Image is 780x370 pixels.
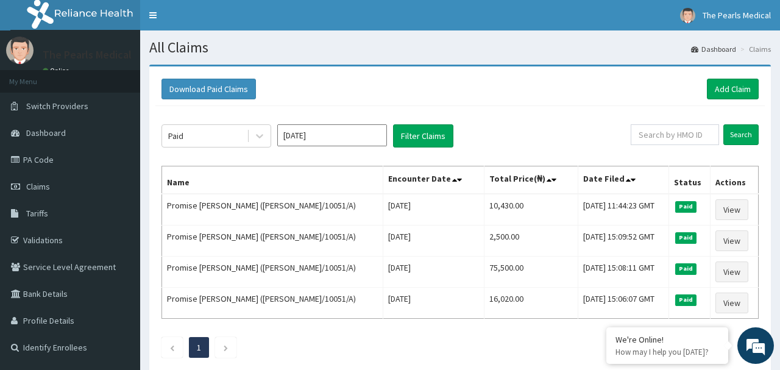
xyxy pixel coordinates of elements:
[715,199,748,220] a: View
[161,79,256,99] button: Download Paid Claims
[578,194,668,226] td: [DATE] 11:44:23 GMT
[737,44,771,54] li: Claims
[26,101,88,112] span: Switch Providers
[675,201,697,212] span: Paid
[383,194,484,226] td: [DATE]
[578,226,668,257] td: [DATE] 15:09:52 GMT
[26,208,48,219] span: Tariffs
[43,66,72,75] a: Online
[631,124,719,145] input: Search by HMO ID
[578,257,668,288] td: [DATE] 15:08:11 GMT
[43,49,132,60] p: The Pearls Medical
[484,257,578,288] td: 75,500.00
[691,44,736,54] a: Dashboard
[383,166,484,194] th: Encounter Date
[675,263,697,274] span: Paid
[615,347,719,357] p: How may I help you today?
[723,124,759,145] input: Search
[149,40,771,55] h1: All Claims
[26,127,66,138] span: Dashboard
[703,10,771,21] span: The Pearls Medical
[383,288,484,319] td: [DATE]
[71,109,168,232] span: We're online!
[715,293,748,313] a: View
[223,342,229,353] a: Next page
[484,166,578,194] th: Total Price(₦)
[6,37,34,64] img: User Image
[484,194,578,226] td: 10,430.00
[169,342,175,353] a: Previous page
[63,68,205,84] div: Chat with us now
[162,257,383,288] td: Promise [PERSON_NAME] ([PERSON_NAME]/10051/A)
[715,230,748,251] a: View
[680,8,695,23] img: User Image
[162,288,383,319] td: Promise [PERSON_NAME] ([PERSON_NAME]/10051/A)
[578,166,668,194] th: Date Filed
[393,124,453,148] button: Filter Claims
[23,61,49,91] img: d_794563401_company_1708531726252_794563401
[162,226,383,257] td: Promise [PERSON_NAME] ([PERSON_NAME]/10051/A)
[675,294,697,305] span: Paid
[197,342,201,353] a: Page 1 is your current page
[711,166,759,194] th: Actions
[277,124,387,146] input: Select Month and Year
[26,181,50,192] span: Claims
[200,6,229,35] div: Minimize live chat window
[383,257,484,288] td: [DATE]
[383,226,484,257] td: [DATE]
[484,288,578,319] td: 16,020.00
[6,243,232,286] textarea: Type your message and hit 'Enter'
[168,130,183,142] div: Paid
[162,166,383,194] th: Name
[578,288,668,319] td: [DATE] 15:06:07 GMT
[668,166,711,194] th: Status
[484,226,578,257] td: 2,500.00
[715,261,748,282] a: View
[675,232,697,243] span: Paid
[707,79,759,99] a: Add Claim
[615,334,719,345] div: We're Online!
[162,194,383,226] td: Promise [PERSON_NAME] ([PERSON_NAME]/10051/A)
